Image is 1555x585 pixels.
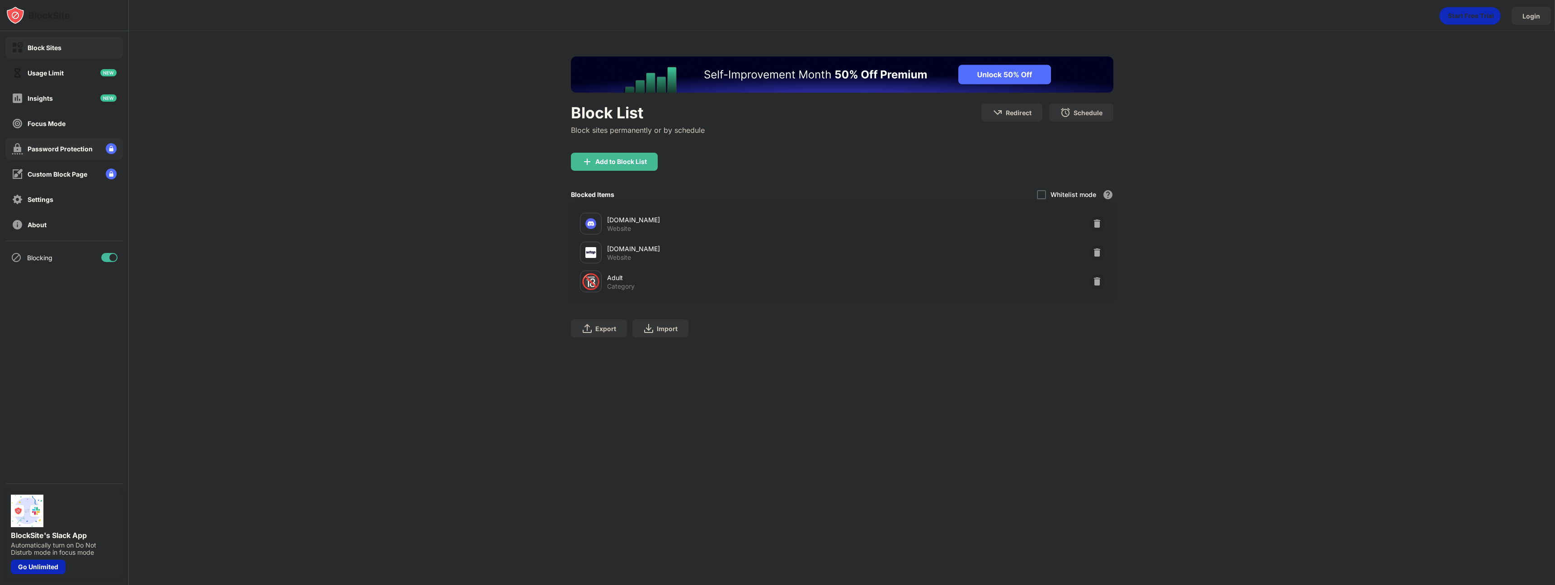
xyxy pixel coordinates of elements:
div: About [28,221,47,229]
div: Focus Mode [28,120,66,127]
img: blocking-icon.svg [11,252,22,263]
div: 🔞 [581,272,600,291]
img: settings-off.svg [12,194,23,205]
div: Blocked Items [571,191,614,198]
img: focus-off.svg [12,118,23,129]
img: customize-block-page-off.svg [12,168,23,180]
div: Export [595,325,616,332]
img: block-on.svg [12,42,23,53]
img: insights-off.svg [12,93,23,104]
img: lock-menu.svg [106,143,117,154]
img: new-icon.svg [100,94,117,102]
div: Schedule [1074,109,1103,117]
img: favicons [585,247,596,258]
div: Adult [607,273,842,282]
div: Redirect [1006,109,1032,117]
img: new-icon.svg [100,69,117,76]
iframe: Banner [571,56,1113,93]
div: Go Unlimited [11,560,66,574]
div: Settings [28,196,53,203]
div: Block sites permanently or by schedule [571,126,705,135]
img: password-protection-off.svg [12,143,23,154]
div: Insights [28,94,53,102]
div: Add to Block List [595,158,647,165]
div: [DOMAIN_NAME] [607,215,842,225]
img: favicons [585,218,596,229]
div: Whitelist mode [1051,191,1096,198]
div: Website [607,253,631,262]
div: Password Protection [28,145,93,153]
img: lock-menu.svg [106,168,117,179]
img: push-slack.svg [11,495,43,527]
div: Block List [571,103,705,122]
div: Blocking [27,254,52,262]
img: about-off.svg [12,219,23,230]
div: Usage Limit [28,69,64,77]
div: Custom Block Page [28,170,87,178]
div: Login [1522,12,1540,20]
div: [DOMAIN_NAME] [607,244,842,253]
div: Import [657,325,678,332]
div: Website [607,225,631,233]
div: Automatically turn on Do Not Disturb mode in focus mode [11,542,118,556]
div: animation [1439,7,1501,25]
div: Category [607,282,635,290]
div: Block Sites [28,44,61,51]
div: BlockSite's Slack App [11,531,118,540]
img: time-usage-off.svg [12,67,23,79]
img: logo-blocksite.svg [6,6,70,24]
